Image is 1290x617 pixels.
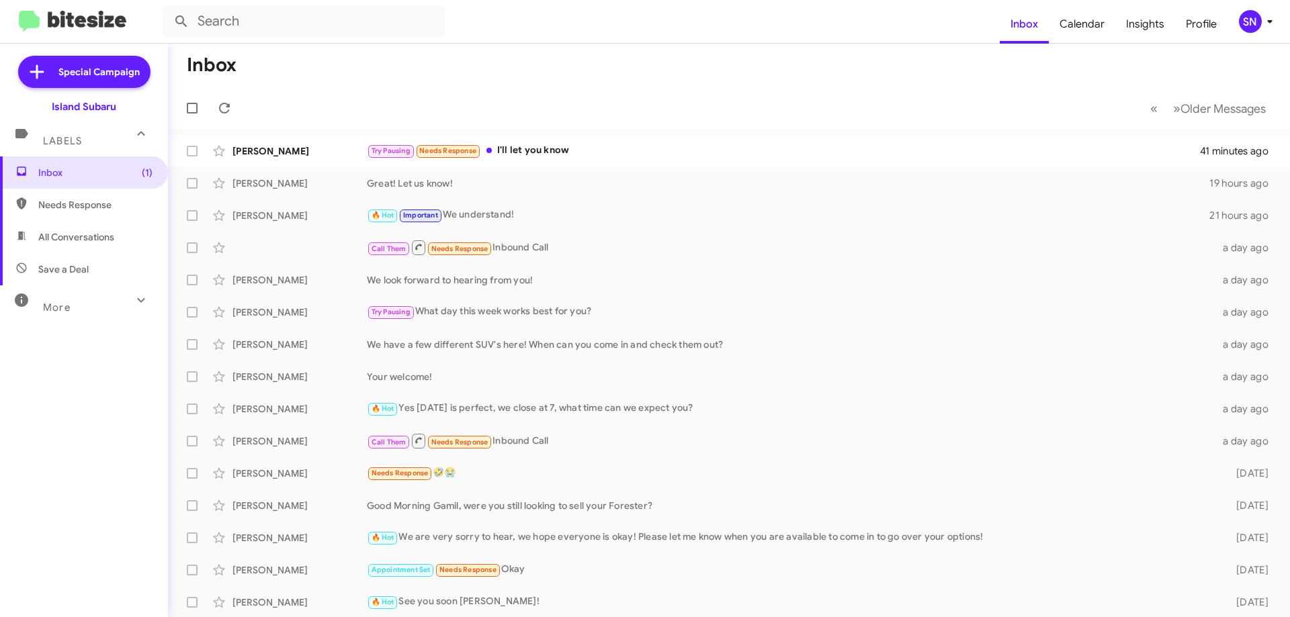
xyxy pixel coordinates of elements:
span: Needs Response [38,198,153,211]
span: Call Them [372,438,406,446]
h1: Inbox [187,54,236,76]
div: Your welcome! [367,370,1215,383]
div: We understand! [367,207,1209,223]
a: Profile [1175,5,1228,44]
div: a day ago [1215,402,1279,416]
button: Next [1165,95,1274,122]
span: Try Pausing [372,307,411,316]
span: Needs Response [431,244,488,253]
div: [PERSON_NAME] [232,305,367,319]
div: a day ago [1215,370,1279,383]
div: [PERSON_NAME] [232,338,367,351]
div: See you soon [PERSON_NAME]! [367,594,1215,610]
a: Special Campaign [18,56,150,88]
span: Needs Response [419,146,476,155]
div: a day ago [1215,338,1279,351]
div: [PERSON_NAME] [232,531,367,544]
div: [PERSON_NAME] [232,563,367,577]
div: 21 hours ago [1209,209,1279,222]
div: a day ago [1215,273,1279,287]
span: 🔥 Hot [372,211,394,220]
button: SN [1228,10,1275,33]
span: Important [403,211,438,220]
div: I'll let you know [367,143,1200,158]
div: SN [1239,10,1262,33]
div: a day ago [1215,305,1279,319]
span: Save a Deal [38,263,89,276]
div: [DATE] [1215,499,1279,512]
button: Previous [1142,95,1166,122]
div: 19 hours ago [1209,177,1279,190]
span: 🔥 Hot [372,533,394,542]
div: [PERSON_NAME] [232,402,367,416]
span: Labels [43,135,82,147]
div: We look forward to hearing from you! [367,273,1215,287]
div: [PERSON_NAME] [232,177,367,190]
div: [DATE] [1215,467,1279,480]
span: Try Pausing [372,146,411,155]
div: Island Subaru [52,100,116,113]
div: Great! Let us know! [367,177,1209,190]
span: » [1173,100,1180,117]
div: Inbound Call [367,432,1215,449]
span: Inbox [38,166,153,179]
div: 41 minutes ago [1200,144,1279,158]
div: [PERSON_NAME] [232,434,367,448]
div: We have a few different SUV's here! When can you come in and check them out? [367,338,1215,351]
div: Inbound Call [367,239,1215,256]
span: 🔥 Hot [372,598,394,606]
span: « [1150,100,1158,117]
div: [PERSON_NAME] [232,467,367,480]
div: [PERSON_NAME] [232,499,367,512]
span: Appointment Set [372,565,431,574]
span: All Conversations [38,230,114,244]
div: What day this week works best for you? [367,304,1215,320]
span: (1) [142,166,153,179]
div: [PERSON_NAME] [232,596,367,609]
span: More [43,301,71,314]
span: Needs Response [431,438,488,446]
span: Needs Response [372,469,429,477]
span: Special Campaign [58,65,140,79]
a: Insights [1115,5,1175,44]
div: [DATE] [1215,563,1279,577]
div: Yes [DATE] is perfect, we close at 7, what time can we expect you? [367,401,1215,416]
span: 🔥 Hot [372,404,394,413]
div: a day ago [1215,241,1279,254]
div: We are very sorry to hear, we hope everyone is okay! Please let me know when you are available to... [367,530,1215,545]
div: [PERSON_NAME] [232,370,367,383]
span: Older Messages [1180,101,1266,116]
div: a day ago [1215,434,1279,448]
span: Call Them [372,244,406,253]
div: [PERSON_NAME] [232,273,367,287]
div: Okay [367,562,1215,577]
a: Calendar [1049,5,1115,44]
nav: Page navigation example [1143,95,1274,122]
span: Needs Response [439,565,497,574]
div: [PERSON_NAME] [232,144,367,158]
div: [DATE] [1215,531,1279,544]
a: Inbox [1000,5,1049,44]
div: [DATE] [1215,596,1279,609]
div: 🤣😭 [367,465,1215,481]
input: Search [163,5,445,38]
div: [PERSON_NAME] [232,209,367,222]
div: Good Morning Gamil, were you still looking to sell your Forester? [367,499,1215,512]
